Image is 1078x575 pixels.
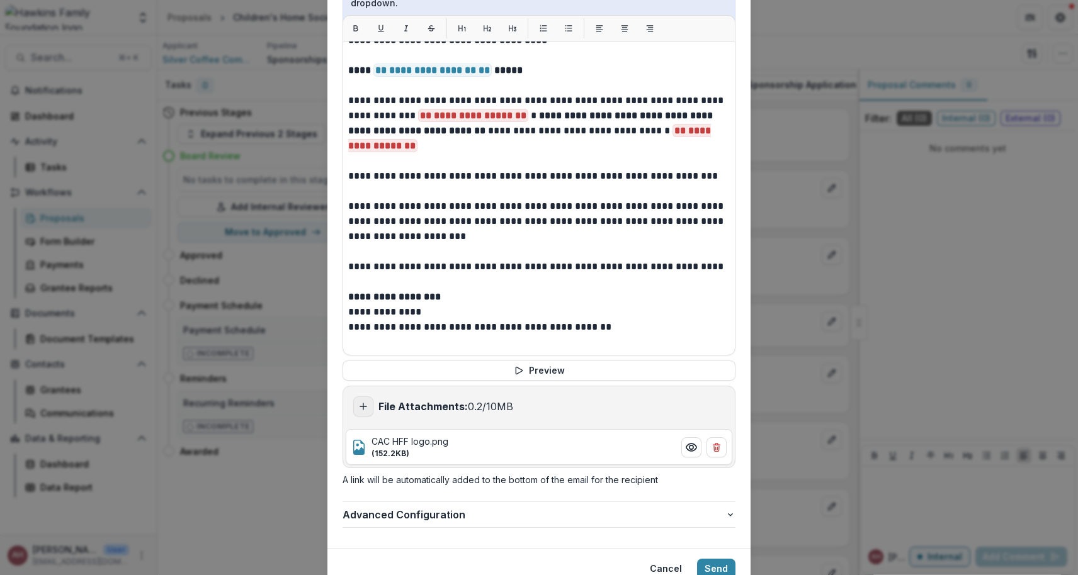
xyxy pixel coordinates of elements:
[372,448,676,459] p: ( 152.2KB )
[477,18,497,38] button: H2
[353,396,373,416] button: Add attachment
[615,18,635,38] button: Align center
[640,18,660,38] button: Align right
[378,400,468,413] strong: File Attachments:
[371,18,391,38] button: Underline
[343,360,735,381] button: Preview
[706,437,727,457] button: Remove file attachment
[372,435,676,448] p: CAC HFF logo.png
[681,437,701,457] button: Preview CAC HFF logo.png
[589,18,610,38] button: Align left
[346,18,366,38] button: Bold
[343,502,735,527] button: Advanced Configuration
[343,507,725,522] span: Advanced Configuration
[378,399,513,414] p: 0.2/10MB
[452,18,472,38] button: H1
[396,18,416,38] button: Italic
[502,18,523,38] button: H3
[533,18,553,38] button: List
[559,18,579,38] button: List
[421,18,441,38] button: Strikethrough
[343,473,735,486] p: A link will be automatically added to the bottom of the email for the recipient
